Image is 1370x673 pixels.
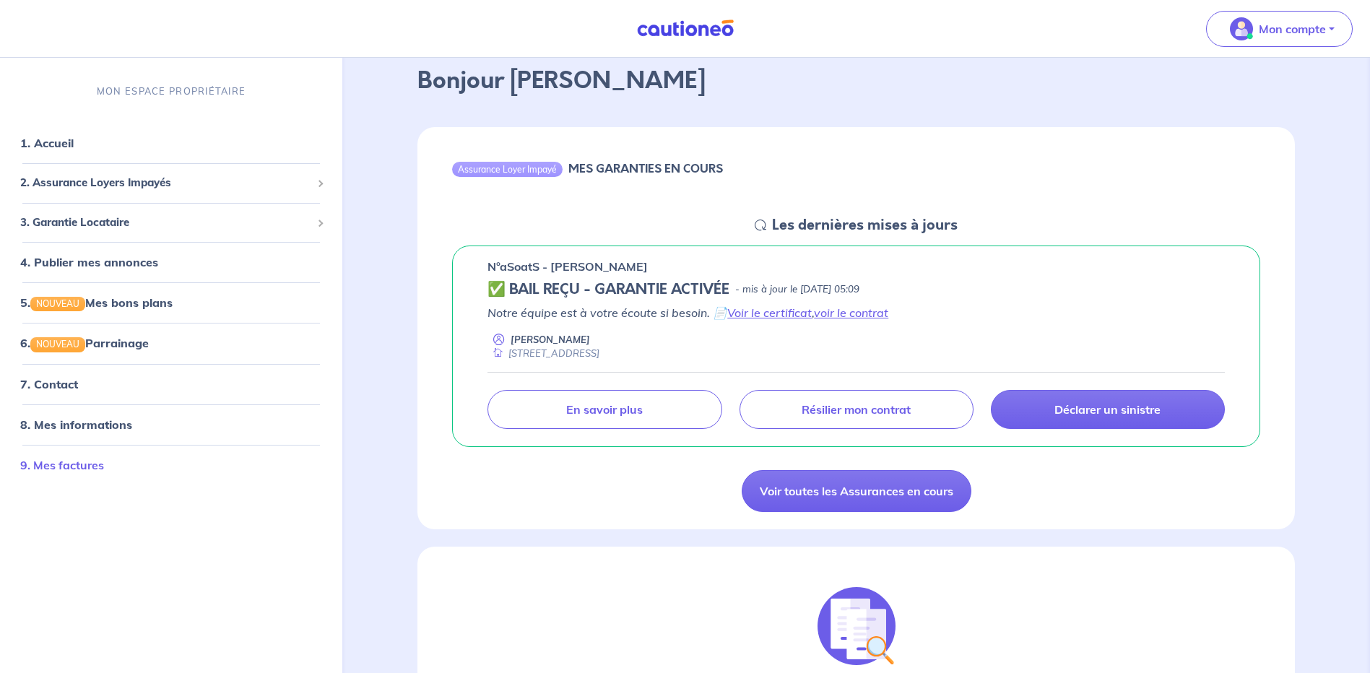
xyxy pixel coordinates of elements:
div: 9. Mes factures [6,451,337,479]
a: Résilier mon contrat [740,390,974,429]
p: Résilier mon contrat [802,402,911,417]
a: En savoir plus [487,390,721,429]
div: 5.NOUVEAUMes bons plans [6,288,337,317]
h5: ✅ BAIL REÇU - GARANTIE ACTIVÉE [487,281,729,298]
div: 1. Accueil [6,129,337,157]
p: Bonjour [PERSON_NAME] [417,64,1295,98]
p: n°aSoatS - [PERSON_NAME] [487,258,648,275]
p: Notre équipe est à votre écoute si besoin. 📄 , [487,304,1225,321]
a: 4. Publier mes annonces [20,255,158,269]
img: illu_account_valid_menu.svg [1230,17,1253,40]
a: 1. Accueil [20,136,74,150]
a: 6.NOUVEAUParrainage [20,336,149,351]
div: 8. Mes informations [6,410,337,439]
span: 2. Assurance Loyers Impayés [20,175,311,191]
div: 6.NOUVEAUParrainage [6,329,337,358]
div: state: CONTRACT-VALIDATED, Context: NEW,MAYBE-CERTIFICATE,RELATIONSHIP,LESSOR-DOCUMENTS [487,281,1225,298]
a: voir le contrat [814,305,888,320]
div: 7. Contact [6,370,337,399]
a: Déclarer un sinistre [991,390,1225,429]
div: 2. Assurance Loyers Impayés [6,169,337,197]
span: 3. Garantie Locataire [20,214,311,231]
p: Déclarer un sinistre [1054,402,1161,417]
a: Voir toutes les Assurances en cours [742,470,971,512]
a: 7. Contact [20,377,78,391]
button: illu_account_valid_menu.svgMon compte [1206,11,1353,47]
div: 3. Garantie Locataire [6,209,337,237]
h5: Les dernières mises à jours [772,217,958,234]
p: MON ESPACE PROPRIÉTAIRE [97,84,246,98]
img: Cautioneo [631,19,740,38]
img: justif-loupe [818,587,896,665]
p: [PERSON_NAME] [511,333,590,347]
div: 4. Publier mes annonces [6,248,337,277]
p: - mis à jour le [DATE] 05:09 [735,282,859,297]
a: 9. Mes factures [20,458,104,472]
div: Assurance Loyer Impayé [452,162,563,176]
h6: MES GARANTIES EN COURS [568,162,723,175]
a: 5.NOUVEAUMes bons plans [20,295,173,310]
p: En savoir plus [566,402,643,417]
a: 8. Mes informations [20,417,132,432]
p: Mon compte [1259,20,1326,38]
div: [STREET_ADDRESS] [487,347,599,360]
a: Voir le certificat [727,305,812,320]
